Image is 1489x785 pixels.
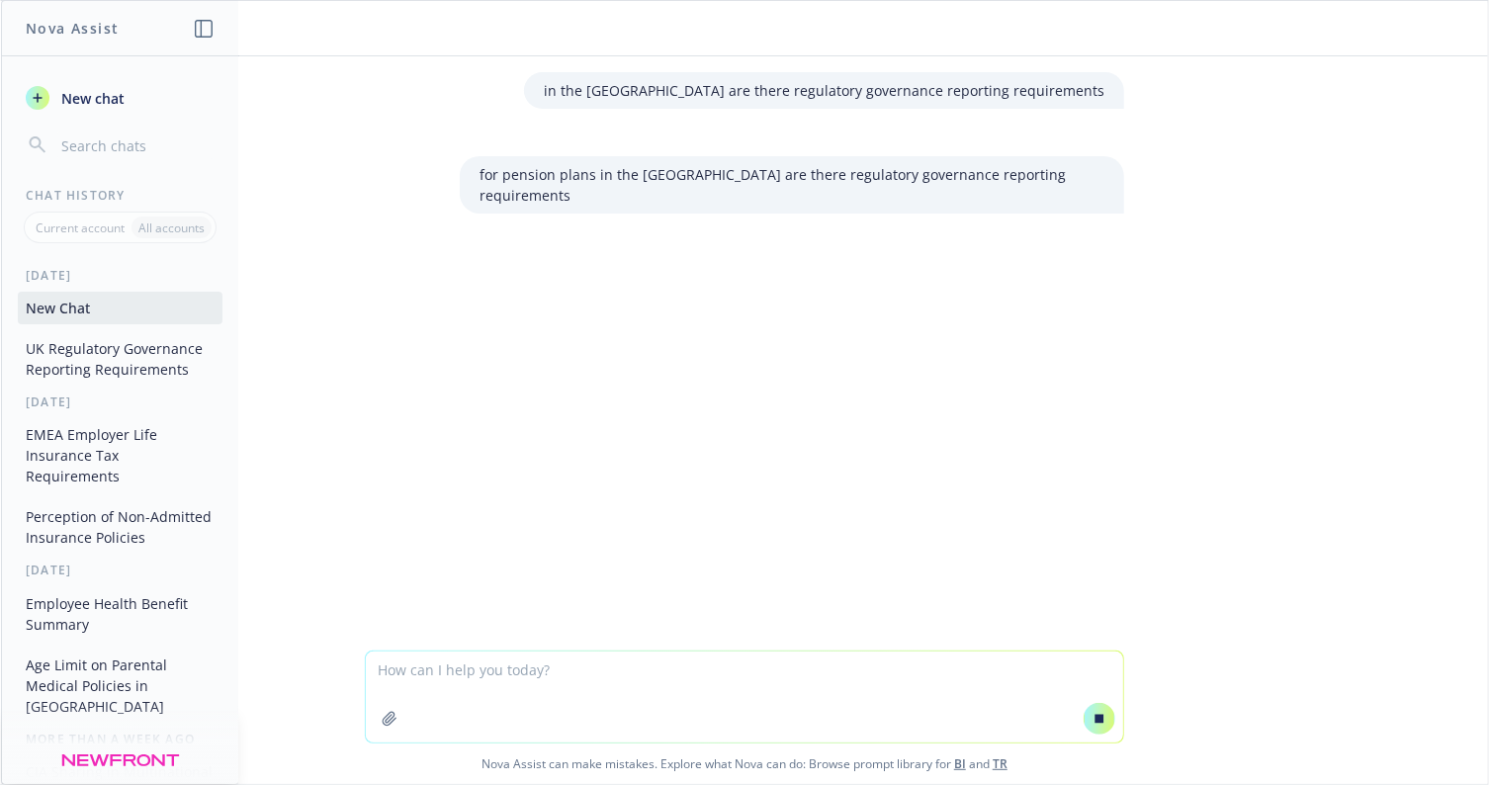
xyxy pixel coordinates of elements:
div: [DATE] [2,562,238,578]
button: Perception of Non-Admitted Insurance Policies [18,500,222,554]
p: for pension plans in the [GEOGRAPHIC_DATA] are there regulatory governance reporting requirements [480,164,1104,206]
p: in the [GEOGRAPHIC_DATA] are there regulatory governance reporting requirements [544,80,1104,101]
input: Search chats [57,131,215,159]
div: More than a week ago [2,731,238,747]
div: [DATE] [2,393,238,410]
div: Chat History [2,187,238,204]
button: New chat [18,80,222,116]
h1: Nova Assist [26,18,119,39]
button: EMEA Employer Life Insurance Tax Requirements [18,418,222,492]
span: Nova Assist can make mistakes. Explore what Nova can do: Browse prompt library for and [9,743,1480,784]
button: Age Limit on Parental Medical Policies in [GEOGRAPHIC_DATA] [18,649,222,723]
a: BI [954,755,966,772]
p: All accounts [138,219,205,236]
button: Employee Health Benefit Summary [18,587,222,641]
span: New chat [57,88,125,109]
p: Current account [36,219,125,236]
a: TR [993,755,1007,772]
div: [DATE] [2,267,238,284]
button: UK Regulatory Governance Reporting Requirements [18,332,222,386]
button: New Chat [18,292,222,324]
